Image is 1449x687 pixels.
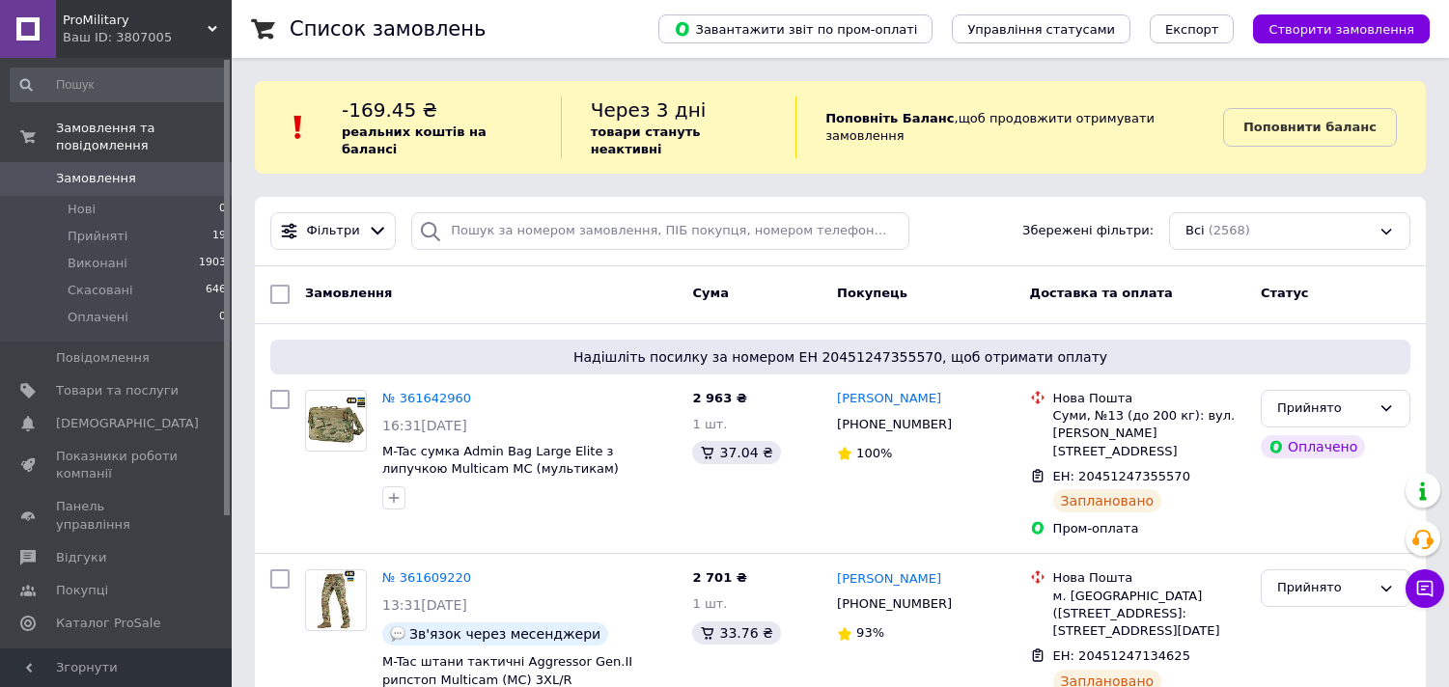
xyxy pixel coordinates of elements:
[1243,120,1377,134] b: Поповнити баланс
[591,98,707,122] span: Через 3 дні
[1053,407,1245,460] div: Суми, №13 (до 200 кг): вул. [PERSON_NAME][STREET_ADDRESS]
[692,391,746,405] span: 2 963 ₴
[833,591,956,617] div: [PHONE_NUMBER]
[1223,108,1397,147] a: Поповнити баланс
[1022,222,1154,240] span: Збережені фільтри:
[278,347,1403,367] span: Надішліть посилку за номером ЕН 20451247355570, щоб отримати оплату
[1253,14,1430,43] button: Створити замовлення
[305,286,392,300] span: Замовлення
[1053,390,1245,407] div: Нова Пошта
[837,570,941,589] a: [PERSON_NAME]
[219,309,226,326] span: 0
[382,391,471,405] a: № 361642960
[1261,286,1309,300] span: Статус
[837,286,907,300] span: Покупець
[1268,22,1414,37] span: Створити замовлення
[1185,222,1205,240] span: Всі
[1261,435,1365,458] div: Оплачено
[56,120,232,154] span: Замовлення та повідомлення
[390,626,405,642] img: :speech_balloon:
[212,228,226,245] span: 19
[56,615,160,632] span: Каталог ProSale
[56,415,199,432] span: [DEMOGRAPHIC_DATA]
[219,201,226,218] span: 0
[63,12,208,29] span: ProMilitary
[1165,22,1219,37] span: Експорт
[56,448,179,482] span: Показники роботи компанії
[591,124,701,156] b: товари стануть неактивні
[692,570,746,585] span: 2 701 ₴
[952,14,1130,43] button: Управління статусами
[409,626,600,642] span: Зв'язок через месенджери
[382,444,619,477] a: M-Tac сумка Admin Bag Large Elite з липучкою Multicam МС (мультикам)
[692,596,727,611] span: 1 шт.
[833,412,956,437] div: [PHONE_NUMBER]
[63,29,232,46] div: Ваш ID: 3807005
[382,654,632,687] a: M-Tac штани тактичні Aggressor Gen.II рипстоп Multicam (MC) 3XL/R
[658,14,933,43] button: Завантажити звіт по пром-оплаті
[674,20,917,38] span: Завантажити звіт по пром-оплаті
[856,446,892,460] span: 100%
[825,111,954,125] b: Поповніть Баланс
[692,286,728,300] span: Cума
[382,418,467,433] span: 16:31[DATE]
[206,282,226,299] span: 646
[692,417,727,431] span: 1 шт.
[1150,14,1235,43] button: Експорт
[1053,648,1190,663] span: ЕН: 20451247134625
[56,382,179,399] span: Товари та послуги
[56,549,106,566] span: Відгуки
[342,124,487,156] b: реальних коштів на балансі
[68,201,96,218] span: Нові
[68,228,127,245] span: Прийняті
[837,390,941,408] a: [PERSON_NAME]
[692,441,780,464] div: 37.04 ₴
[382,570,471,585] a: № 361609220
[1406,569,1444,608] button: Чат з покупцем
[1277,398,1371,419] div: Прийнято
[1053,520,1245,537] div: Пром-оплата
[305,390,367,452] a: Фото товару
[411,212,909,250] input: Пошук за номером замовлення, ПІБ покупця, номером телефону, Email, номером накладної
[305,569,367,631] a: Фото товару
[692,621,780,645] div: 33.76 ₴
[1053,569,1245,587] div: Нова Пошта
[68,282,133,299] span: Скасовані
[342,98,437,122] span: -169.45 ₴
[307,222,360,240] span: Фільтри
[1053,588,1245,641] div: м. [GEOGRAPHIC_DATA] ([STREET_ADDRESS]: [STREET_ADDRESS][DATE]
[1277,578,1371,598] div: Прийнято
[1030,286,1173,300] span: Доставка та оплата
[795,96,1223,158] div: , щоб продовжити отримувати замовлення
[1053,469,1190,483] span: ЕН: 20451247355570
[290,17,486,41] h1: Список замовлень
[1053,489,1162,512] div: Заплановано
[382,597,467,613] span: 13:31[DATE]
[56,498,179,533] span: Панель управління
[856,625,884,640] span: 93%
[68,309,128,326] span: Оплачені
[56,582,108,599] span: Покупці
[1209,223,1250,237] span: (2568)
[56,170,136,187] span: Замовлення
[317,570,356,630] img: Фото товару
[56,349,150,367] span: Повідомлення
[1234,21,1430,36] a: Створити замовлення
[284,113,313,142] img: :exclamation:
[967,22,1115,37] span: Управління статусами
[10,68,228,102] input: Пошук
[199,255,226,272] span: 1903
[68,255,127,272] span: Виконані
[306,397,366,445] img: Фото товару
